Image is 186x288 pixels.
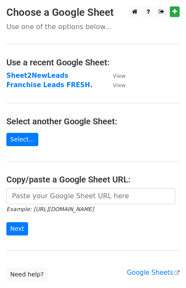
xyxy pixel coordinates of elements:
a: Franchise Leads FRESH. [6,81,92,89]
a: View [104,72,126,79]
p: Use one of the options below... [6,22,180,31]
input: Next [6,222,28,235]
a: Sheet2NewLeads [6,72,69,79]
small: Example: [URL][DOMAIN_NAME] [6,206,94,212]
input: Paste your Google Sheet URL here [6,188,175,204]
a: View [104,81,126,89]
a: Need help? [6,268,48,281]
a: Google Sheets [127,269,180,276]
h4: Copy/paste a Google Sheet URL: [6,174,180,185]
small: View [113,73,126,79]
h4: Use a recent Google Sheet: [6,57,180,68]
a: Select... [6,133,38,146]
h3: Choose a Google Sheet [6,6,180,19]
small: View [113,82,126,88]
h4: Select another Google Sheet: [6,116,180,126]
